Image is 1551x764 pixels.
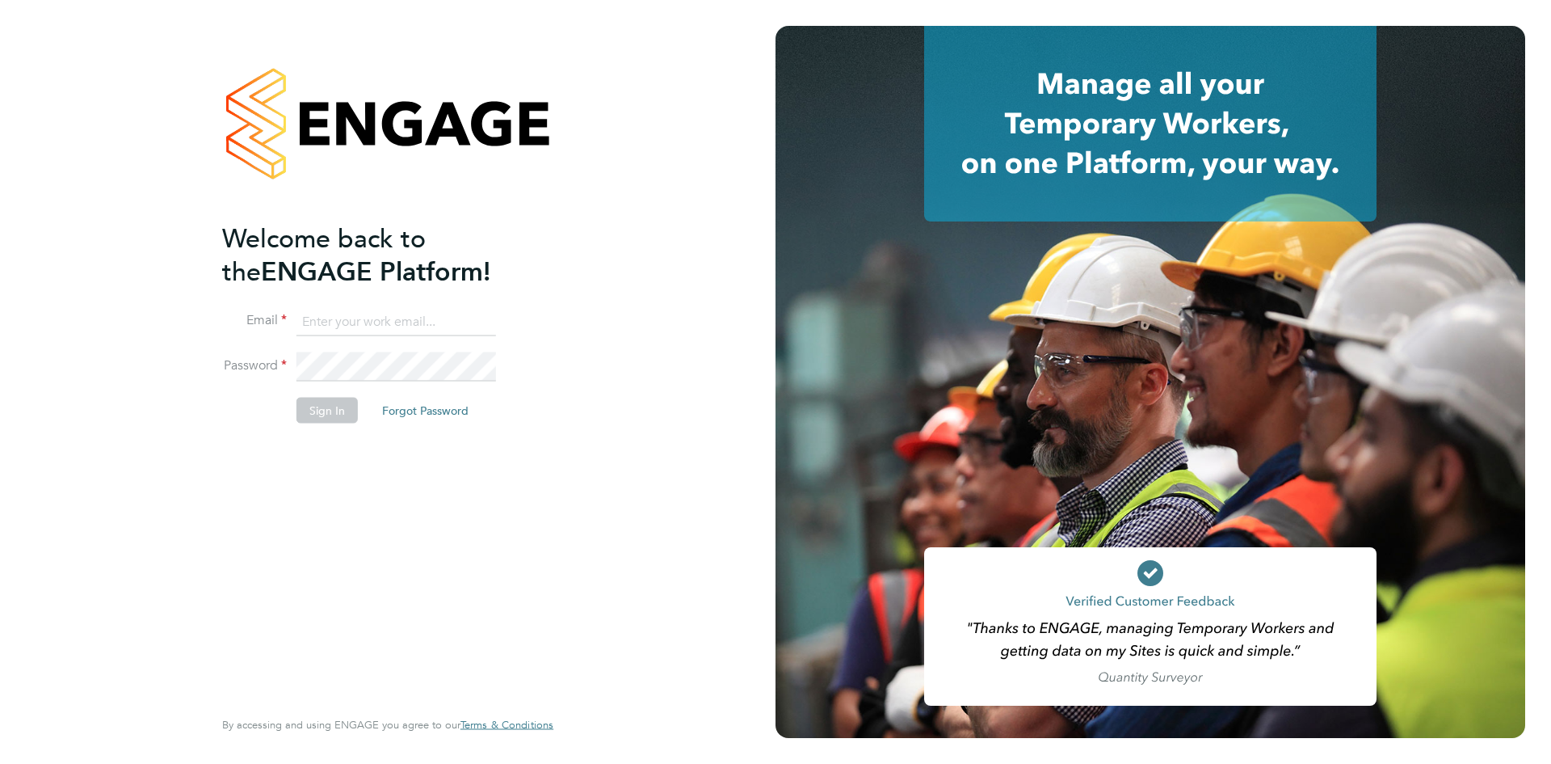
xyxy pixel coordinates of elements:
[369,398,481,424] button: Forgot Password
[460,719,553,732] a: Terms & Conditions
[296,307,496,336] input: Enter your work email...
[222,718,553,732] span: By accessing and using ENGAGE you agree to our
[222,222,537,288] h2: ENGAGE Platform!
[222,222,426,287] span: Welcome back to the
[222,357,287,374] label: Password
[222,312,287,329] label: Email
[296,398,358,424] button: Sign In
